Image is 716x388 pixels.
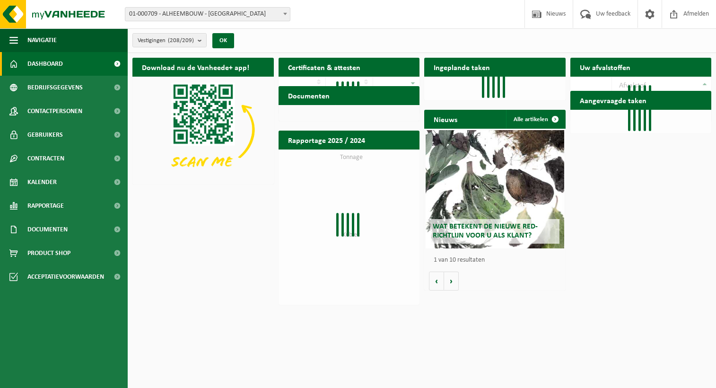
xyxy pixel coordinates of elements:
[27,28,57,52] span: Navigatie
[279,131,375,149] h2: Rapportage 2025 / 2024
[27,194,64,218] span: Rapportage
[279,58,370,76] h2: Certificaten & attesten
[168,37,194,44] count: (208/209)
[138,34,194,48] span: Vestigingen
[27,265,104,289] span: Acceptatievoorwaarden
[27,147,64,170] span: Contracten
[125,7,290,21] span: 01-000709 - ALHEEMBOUW - OOSTNIEUWKERKE
[434,257,561,264] p: 1 van 10 resultaten
[279,86,339,105] h2: Documenten
[506,110,565,129] a: Alle artikelen
[212,33,234,48] button: OK
[444,272,459,291] button: Volgende
[27,241,70,265] span: Product Shop
[5,367,158,388] iframe: chat widget
[570,91,656,109] h2: Aangevraagde taken
[27,170,57,194] span: Kalender
[27,99,82,123] span: Contactpersonen
[125,8,290,21] span: 01-000709 - ALHEEMBOUW - OOSTNIEUWKERKE
[433,223,538,239] span: Wat betekent de nieuwe RED-richtlijn voor u als klant?
[426,130,564,248] a: Wat betekent de nieuwe RED-richtlijn voor u als klant?
[429,272,444,291] button: Vorige
[132,77,274,183] img: Download de VHEPlus App
[424,110,467,128] h2: Nieuws
[132,33,207,47] button: Vestigingen(208/209)
[349,149,419,168] a: Bekijk rapportage
[132,58,259,76] h2: Download nu de Vanheede+ app!
[570,58,640,76] h2: Uw afvalstoffen
[27,76,83,99] span: Bedrijfsgegevens
[27,52,63,76] span: Dashboard
[424,58,499,76] h2: Ingeplande taken
[27,123,63,147] span: Gebruikers
[27,218,68,241] span: Documenten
